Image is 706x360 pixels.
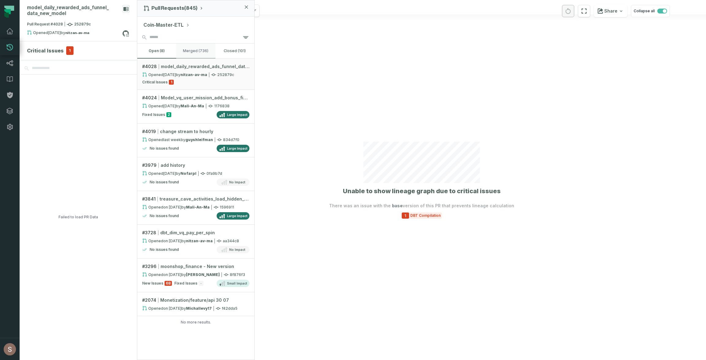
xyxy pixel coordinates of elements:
div: 834d7f0 [142,137,249,142]
relative-time: Aug 5, 2024, 11:45 AM GMT+3 [163,306,181,311]
span: 68 [165,281,172,286]
h4: No issues found [150,247,179,252]
span: 1 [402,213,409,219]
div: aa344c8 [142,238,249,243]
div: # 3728 [142,230,249,236]
span: Large Impact [227,112,247,117]
button: Pull Requests(845) [143,5,204,11]
strong: Nofarpl [180,171,196,176]
relative-time: Jul 29, 2025, 7:27 PM GMT+3 [163,205,181,209]
button: Share [594,5,627,17]
h4: No issues found [150,213,179,218]
span: change stream to hourly [160,128,213,135]
span: DBT Compilation [409,213,442,218]
h1: Unable to show lineage graph due to critical issues [343,187,501,195]
a: #4028model_daily_rewarded_ads_funnel_data_new_modelOpened[DATE] 4:26:42 PMbynitzan-av-ma252879cCr... [137,59,254,90]
div: model_daily_rewarded_ads_funnel_data_new_model [27,5,120,17]
strong: Nir Sokolik (nir-so-ma) [186,272,220,277]
div: 8f876f3 [142,272,249,277]
button: 1DBT Compilation [402,213,442,219]
div: 1176838 [142,103,249,109]
span: 2 [166,112,171,117]
relative-time: Sep 27, 2025, 4:26 PM GMT+3 [163,72,176,77]
span: Critical Issues [142,80,168,85]
relative-time: Sep 21, 2025, 4:40 PM GMT+3 [163,137,181,142]
span: Monetization/feature/api 30 07 [160,297,229,303]
relative-time: Sep 4, 2025, 4:59 PM GMT+3 [163,171,176,176]
relative-time: Sep 27, 2025, 4:26 PM GMT+3 [48,30,61,35]
a: #4019change stream to hourlyOpened[DATE] 4:40:43 PMbyguyshleifman834d7f0No issues foundLarge Impact [137,124,254,157]
div: # 3979 [142,162,249,168]
a: #3979add historyOpened[DATE] 4:59:29 PMbyNofarpl0fa9b7dNo issues foundNo Impact [137,157,254,191]
strong: nitzan-av-ma [186,239,213,243]
span: Large Impact [227,213,247,218]
a: #3841treasure_cave_activities_load_hidden_items_historyOpened[DATE] 7:27:04 PMbyMali-An-Ma1596911... [137,191,254,225]
div: # 4024 [142,95,249,101]
span: model_daily_rewarded_ads_funnel_data_new_model [161,63,249,70]
strong: Mali-An-Ma [186,205,210,209]
span: New Issues [142,281,163,286]
relative-time: Sep 25, 2025, 11:50 AM GMT+3 [163,104,176,108]
relative-time: Mar 26, 2025, 11:28 AM GMT+2 [163,272,181,277]
div: Opened by [142,205,210,210]
span: treasure_cave_activities_load_hidden_items_history [160,196,249,202]
div: # 4028 [142,63,249,70]
span: Small Impact [227,281,247,286]
strong: nitzan-av-ma [65,31,89,35]
span: dbt_dim_vq_pay_per_spin [160,230,215,236]
div: # 3841 [142,196,249,202]
p: There was an issue with the version of this PR that prevents lineage calculation [329,203,514,209]
div: # 4019 [142,128,249,135]
button: open (8) [137,44,176,58]
h4: Critical Issues [27,47,64,54]
a: View on github [122,29,130,37]
span: Large Impact [227,146,247,151]
strong: Mali-An-Ma [180,104,204,108]
div: 252879c [142,72,249,77]
div: 0fa9b7d [142,171,249,176]
div: Opened by [27,30,122,37]
div: Opened by [142,137,213,142]
div: Opened by [142,103,204,109]
span: Fixed Issues [174,281,197,286]
div: Opened by [142,72,207,77]
span: - [199,281,203,286]
span: add history [161,162,185,168]
div: # 3296 [142,263,249,270]
span: Pull Request #4028 252879c [27,21,91,28]
strong: guyshleifman [185,137,213,142]
div: Opened by [142,306,212,311]
div: Opened by [142,238,213,243]
h4: No issues found [150,180,179,185]
button: Critical Issues1 [27,46,130,55]
span: 1 [169,80,174,85]
a: #3296moonshop_finance - New versionOpened[DATE] 11:28:36 AMby[PERSON_NAME]8f876f3New Issues68Fixe... [137,259,254,292]
strong: nitzan-av-ma [180,72,207,77]
img: avatar of Shay Gafniel [4,343,16,355]
span: 1 [66,46,74,55]
div: Opened by [142,171,196,176]
button: Coin-Master-ETL [143,21,190,29]
span: No Impact [229,180,245,185]
a: #4024Model_vq_user_mission_add_bonus_fieldsOpened[DATE] 11:50:44 AMbyMali-An-Ma1176838Fixed Issue... [137,90,254,124]
div: # 2074 [142,297,249,303]
button: merged (736) [176,44,215,58]
h4: No issues found [150,146,179,151]
div: f42dda5 [142,306,249,311]
div: 1596911 [142,205,249,210]
div: No more results. [137,320,254,325]
div: Opened by [142,272,220,277]
button: Collapse all [631,5,670,17]
span: base [392,203,403,208]
relative-time: Jun 30, 2025, 12:29 PM GMT+3 [163,239,181,243]
a: #3728dbt_dim_vq_pay_per_spinOpened[DATE] 12:29:13 PMbynitzan-av-maaa344c8No issues foundNo Impact [137,225,254,259]
span: Model_vq_user_mission_add_bonus_fields [161,95,249,101]
span: No Impact [229,247,245,252]
a: #2074Monetization/feature/api 30 07Opened[DATE] 11:45:45 AMbyMichallevy17f42dda5 [137,292,254,316]
strong: Michallevy17 [186,306,212,311]
span: Fixed Issues [142,112,165,117]
span: moonshop_finance - New version [161,263,234,270]
button: closed (101) [215,44,254,58]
